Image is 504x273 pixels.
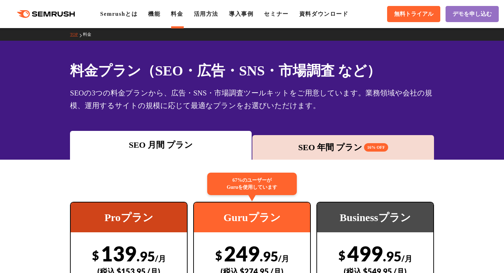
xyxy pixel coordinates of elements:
a: TOP [70,32,83,37]
span: デモを申し込む [453,11,492,18]
span: $ [215,248,222,262]
span: $ [92,248,99,262]
a: 資料ダウンロード [299,11,349,17]
span: .95 [383,248,401,264]
a: セミナー [264,11,288,17]
div: SEO 年間 プラン [256,141,430,154]
a: 料金 [171,11,183,17]
h1: 料金プラン（SEO・広告・SNS・市場調査 など） [70,60,434,81]
div: SEOの3つの料金プランから、広告・SNS・市場調査ツールキットをご用意しています。業務領域や会社の規模、運用するサイトの規模に応じて最適なプランをお選びいただけます。 [70,87,434,112]
a: 機能 [148,11,160,17]
span: 無料トライアル [394,11,433,18]
span: 16% OFF [364,143,388,152]
span: .95 [136,248,155,264]
div: Businessプラン [317,202,433,232]
div: SEO 月間 プラン [73,139,248,151]
span: /月 [401,254,412,263]
a: 無料トライアル [387,6,440,22]
div: Proプラン [71,202,187,232]
span: /月 [278,254,289,263]
a: 料金 [83,32,97,37]
a: Semrushとは [100,11,138,17]
span: $ [338,248,345,262]
span: /月 [155,254,166,263]
a: 導入事例 [229,11,253,17]
div: Guruプラン [194,202,310,232]
a: 活用方法 [194,11,218,17]
a: デモを申し込む [446,6,499,22]
div: 67%のユーザーが Guruを使用しています [207,173,297,195]
span: .95 [260,248,278,264]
